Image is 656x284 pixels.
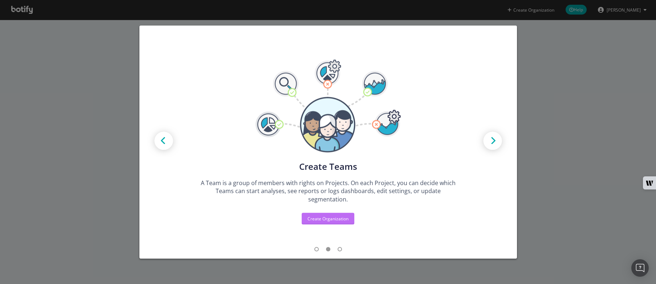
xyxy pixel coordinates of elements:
div: A Team is a group of members with rights on Projects. On each Project, you can decide which Teams... [199,179,457,204]
img: Next arrow [476,125,509,158]
button: Create Organization [302,213,354,224]
img: Prev arrow [147,125,180,158]
img: Tutorial [256,60,401,152]
div: Create Organization [307,216,349,222]
div: Open Intercom Messenger [631,259,649,277]
div: Create Teams [199,161,457,172]
div: modal [139,25,517,259]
